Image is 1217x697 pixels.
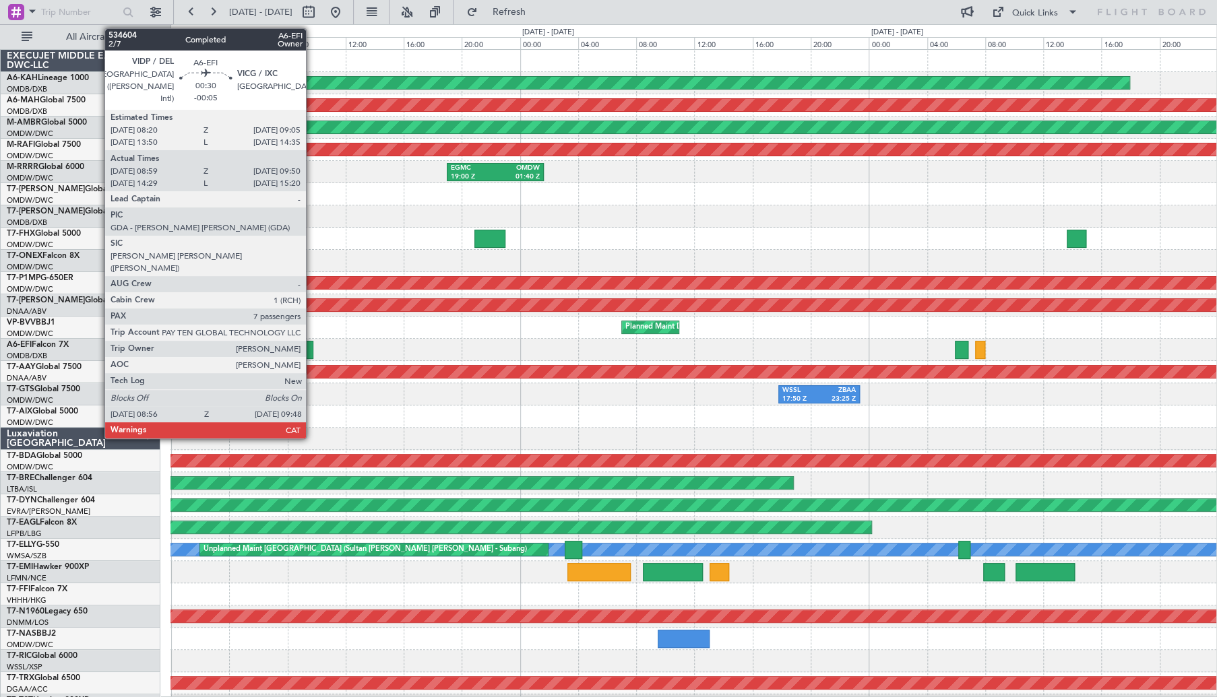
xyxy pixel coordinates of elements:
div: Planned Maint Dubai (Al Maktoum Intl) [625,317,758,337]
span: T7-NAS [7,630,36,638]
a: OMDW/DWC [7,329,53,339]
a: T7-FFIFalcon 7X [7,585,67,593]
a: OMDW/DWC [7,173,53,183]
a: T7-RICGlobal 6000 [7,652,77,660]
a: EVRA/[PERSON_NAME] [7,506,90,517]
span: T7-ONEX [7,252,42,260]
span: T7-AAY [7,363,36,371]
a: T7-TRXGlobal 6500 [7,674,80,682]
span: T7-AIX [7,407,32,416]
button: Refresh [460,1,541,23]
a: DNAA/ABV [7,373,46,383]
div: 00:00 [869,37,927,49]
a: T7-[PERSON_NAME]Global 7500 [7,185,131,193]
div: 04:00 [229,37,287,49]
div: [DATE] - [DATE] [871,27,923,38]
a: OMDW/DWC [7,129,53,139]
a: LFPB/LBG [7,529,42,539]
a: OMDW/DWC [7,395,53,405]
div: 16:00 [753,37,811,49]
a: T7-ELLYG-550 [7,541,59,549]
div: 16:00 [1101,37,1159,49]
a: T7-GTSGlobal 7500 [7,385,80,393]
div: 04:00 [578,37,636,49]
a: OMDW/DWC [7,151,53,161]
a: T7-BREChallenger 604 [7,474,92,482]
span: T7-GTS [7,385,34,393]
div: 08:00 [985,37,1043,49]
span: M-AMBR [7,119,41,127]
a: T7-ONEXFalcon 8X [7,252,80,260]
a: OMDW/DWC [7,240,53,250]
span: T7-[PERSON_NAME] [7,185,85,193]
a: T7-N1960Legacy 650 [7,607,88,616]
a: WMSA/SZB [7,551,46,561]
a: OMDW/DWC [7,462,53,472]
div: 12:00 [346,37,404,49]
a: DNMM/LOS [7,618,49,628]
a: T7-[PERSON_NAME]Global 6000 [7,296,131,304]
span: T7-ELLY [7,541,36,549]
a: T7-FHXGlobal 5000 [7,230,81,238]
input: Trip Number [41,2,119,22]
a: OMDB/DXB [7,351,47,361]
span: T7-P1MP [7,274,40,282]
a: LTBA/ISL [7,484,37,494]
div: 01:40 Z [495,172,540,182]
a: OMDW/DWC [7,284,53,294]
a: T7-BDAGlobal 5000 [7,452,82,460]
div: Quick Links [1012,7,1058,20]
span: A6-KAH [7,74,38,82]
span: T7-TRX [7,674,34,682]
a: A6-MAHGlobal 7500 [7,96,86,104]
div: 08:00 [288,37,346,49]
div: [DATE] - [DATE] [173,27,225,38]
div: 12:00 [694,37,752,49]
a: VP-BVVBBJ1 [7,319,55,327]
div: WSSL [782,386,819,395]
span: T7-FHX [7,230,35,238]
span: T7-FFI [7,585,30,593]
span: T7-[PERSON_NAME] [7,296,85,304]
span: T7-BRE [7,474,34,482]
a: OMDW/DWC [7,262,53,272]
button: All Aircraft [15,26,146,48]
a: T7-EAGLFalcon 8X [7,519,77,527]
a: T7-P1MPG-650ER [7,274,73,282]
a: T7-AAYGlobal 7500 [7,363,82,371]
div: OMDW [495,164,540,173]
div: 08:00 [636,37,694,49]
span: T7-RIC [7,652,32,660]
div: 23:25 Z [819,395,856,404]
a: OMDB/DXB [7,218,47,228]
span: A6-MAH [7,96,40,104]
span: VP-BVV [7,319,36,327]
span: T7-[PERSON_NAME] [7,207,85,215]
a: A6-EFIFalcon 7X [7,341,69,349]
a: T7-EMIHawker 900XP [7,563,89,571]
span: T7-N1960 [7,607,44,616]
div: EGMC [451,164,495,173]
div: 00:00 [520,37,578,49]
a: DNAA/ABV [7,306,46,317]
a: A6-KAHLineage 1000 [7,74,89,82]
span: T7-EAGL [7,519,40,527]
span: T7-DYN [7,496,37,504]
span: All Aircraft [35,32,142,42]
a: LFMN/NCE [7,573,46,583]
a: T7-[PERSON_NAME]Global 6000 [7,207,131,215]
span: [DATE] - [DATE] [229,6,292,18]
button: Quick Links [985,1,1085,23]
a: T7-DYNChallenger 604 [7,496,95,504]
div: 20:00 [811,37,869,49]
a: OMDW/DWC [7,195,53,205]
a: OMDB/DXB [7,84,47,94]
div: 17:50 Z [782,395,819,404]
span: Refresh [480,7,537,17]
a: T7-NASBBJ2 [7,630,56,638]
span: T7-BDA [7,452,36,460]
a: M-AMBRGlobal 5000 [7,119,87,127]
a: VHHH/HKG [7,595,46,605]
a: WSSL/XSP [7,662,42,672]
a: OMDW/DWC [7,418,53,428]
